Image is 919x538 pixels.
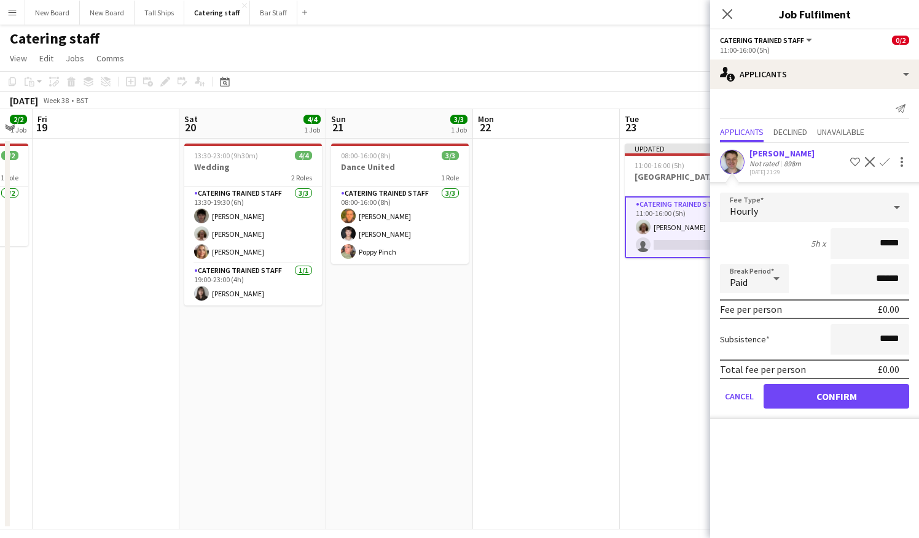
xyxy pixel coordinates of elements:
[331,113,346,125] span: Sun
[749,148,815,159] div: [PERSON_NAME]
[184,264,322,306] app-card-role: Catering trained staff1/119:00-23:00 (4h)[PERSON_NAME]
[10,115,27,124] span: 2/2
[625,144,762,258] app-job-card: Updated11:00-16:00 (5h)1/2[GEOGRAPHIC_DATA]1 RoleCatering trained staff1A1/211:00-16:00 (5h)[PERS...
[878,303,899,315] div: £0.00
[331,161,469,172] h3: Dance United
[811,238,826,249] div: 5h x
[10,29,100,48] h1: Catering staff
[184,1,250,25] button: Catering staff
[61,50,89,66] a: Jobs
[625,171,762,182] h3: [GEOGRAPHIC_DATA]
[291,173,312,182] span: 2 Roles
[781,159,804,168] div: 898m
[304,125,320,134] div: 1 Job
[34,50,58,66] a: Edit
[764,384,909,409] button: Confirm
[720,384,759,409] button: Cancel
[625,196,762,258] app-card-role: Catering trained staff1A1/211:00-16:00 (5h)[PERSON_NAME]
[41,96,71,105] span: Week 38
[92,50,129,66] a: Comms
[892,36,909,45] span: 0/2
[730,276,748,288] span: Paid
[341,151,391,160] span: 08:00-16:00 (8h)
[36,120,47,134] span: 19
[182,120,198,134] span: 20
[37,113,47,125] span: Fri
[710,6,919,22] h3: Job Fulfilment
[135,1,184,25] button: Tall Ships
[720,334,770,345] label: Subsistence
[39,53,53,64] span: Edit
[1,151,18,160] span: 2/2
[817,128,864,136] span: Unavailable
[10,125,26,134] div: 1 Job
[184,113,198,125] span: Sat
[329,120,346,134] span: 21
[623,120,639,134] span: 23
[451,125,467,134] div: 1 Job
[25,1,80,25] button: New Board
[295,151,312,160] span: 4/4
[625,113,639,125] span: Tue
[749,168,815,176] div: [DATE] 21:29
[331,144,469,264] app-job-card: 08:00-16:00 (8h)3/3Dance United1 RoleCatering trained staff3/308:00-16:00 (8h)[PERSON_NAME][PERSO...
[730,205,758,217] span: Hourly
[442,151,459,160] span: 3/3
[441,173,459,182] span: 1 Role
[96,53,124,64] span: Comms
[76,96,88,105] div: BST
[720,36,814,45] button: Catering trained staff
[710,60,919,89] div: Applicants
[635,161,684,170] span: 11:00-16:00 (5h)
[250,1,297,25] button: Bar Staff
[476,120,494,134] span: 22
[10,94,38,107] div: [DATE]
[720,303,782,315] div: Fee per person
[720,45,909,55] div: 11:00-16:00 (5h)
[749,159,781,168] div: Not rated
[478,113,494,125] span: Mon
[10,53,27,64] span: View
[720,128,764,136] span: Applicants
[720,36,804,45] span: Catering trained staff
[194,151,258,160] span: 13:30-23:00 (9h30m)
[5,50,32,66] a: View
[720,363,806,375] div: Total fee per person
[80,1,135,25] button: New Board
[878,363,899,375] div: £0.00
[303,115,321,124] span: 4/4
[450,115,467,124] span: 3/3
[184,161,322,172] h3: Wedding
[773,128,807,136] span: Declined
[66,53,84,64] span: Jobs
[184,144,322,306] app-job-card: 13:30-23:00 (9h30m)4/4Wedding2 RolesCatering trained staff3/313:30-19:30 (6h)[PERSON_NAME][PERSON...
[184,186,322,264] app-card-role: Catering trained staff3/313:30-19:30 (6h)[PERSON_NAME][PERSON_NAME][PERSON_NAME]
[331,186,469,264] app-card-role: Catering trained staff3/308:00-16:00 (8h)[PERSON_NAME][PERSON_NAME]Poppy Pinch
[625,144,762,153] div: Updated
[1,173,18,182] span: 1 Role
